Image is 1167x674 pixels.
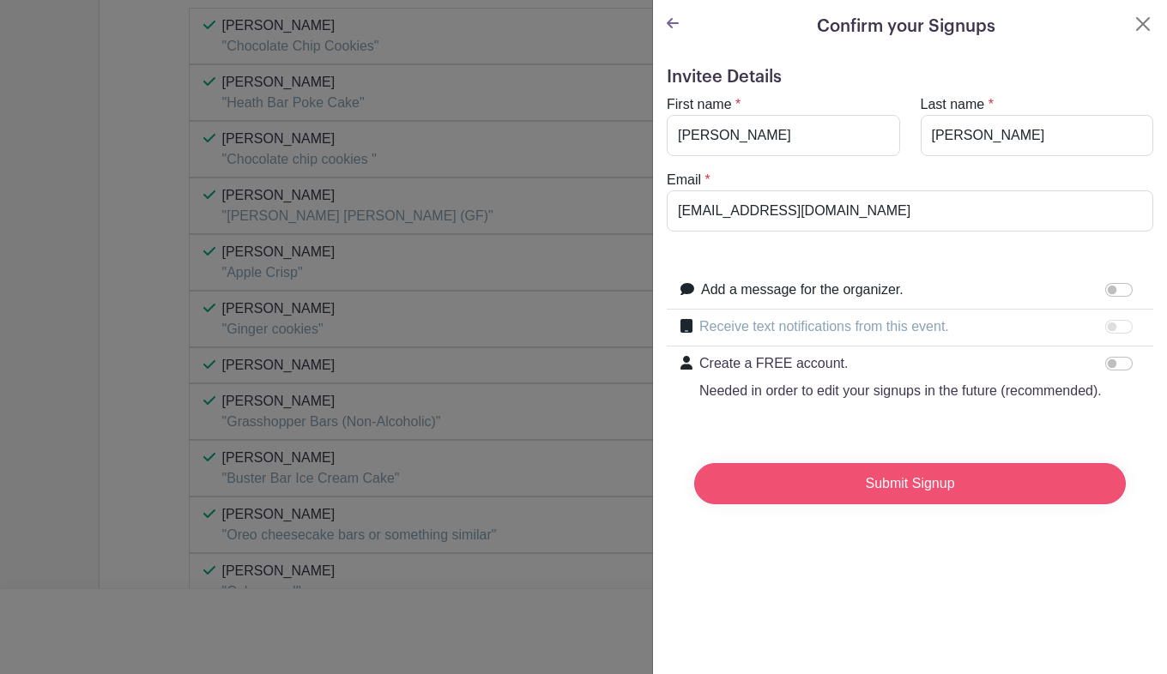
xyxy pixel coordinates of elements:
label: Receive text notifications from this event. [699,316,949,337]
label: Last name [921,94,985,115]
label: First name [667,94,732,115]
label: Add a message for the organizer. [701,280,904,300]
h5: Confirm your Signups [817,14,995,39]
p: Needed in order to edit your signups in the future (recommended). [699,381,1102,401]
button: Close [1133,14,1153,34]
input: Submit Signup [694,463,1126,504]
p: Create a FREE account. [699,353,1102,374]
label: Email [667,170,701,190]
h5: Invitee Details [667,67,1153,87]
